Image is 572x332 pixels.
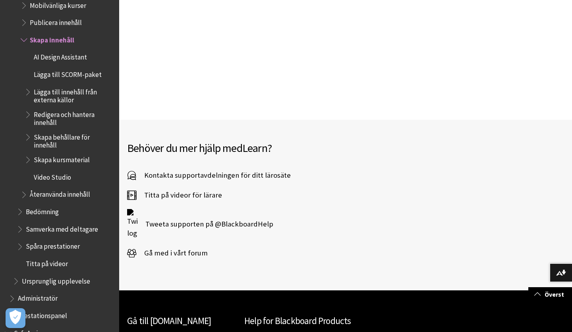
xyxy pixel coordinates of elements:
a: Twitter logo Tweeta supporten på @BlackboardHelp [127,209,273,239]
a: Gå till [DOMAIN_NAME] [127,315,211,326]
span: Bedömning [26,205,59,216]
span: Spåra prestationer [26,240,80,251]
span: Återanvända innehåll [30,188,90,199]
button: Open Preferences [6,308,25,328]
span: Administratör [18,292,58,303]
span: Tweeta supporten på @BlackboardHelp [137,218,273,230]
span: Video Studio [34,171,71,181]
span: Skapa kursmaterial [34,153,90,164]
img: Twitter logo [127,209,137,239]
h2: Behöver du mer hjälp med ? [127,140,346,156]
a: Kontakta supportavdelningen för ditt lärosäte [127,169,291,181]
span: Learn [242,141,267,155]
span: AI Design Assistant [34,51,87,61]
span: Gå med i vårt forum [136,247,208,259]
span: Prestationspanel [18,309,67,320]
span: Samverka med deltagare [26,223,98,233]
span: Publicera innehåll [30,16,82,27]
span: Lägga till innehåll från externa källor [34,85,114,104]
span: Skapa innehåll [30,33,74,44]
a: Överst [528,287,572,302]
span: Ursprunglig upplevelse [22,274,90,285]
span: Lägga till SCORM-paket [34,68,102,79]
a: Titta på videor för lärare [127,189,222,201]
span: Titta på videor för lärare [136,189,222,201]
span: Titta på videor [26,257,68,268]
span: Kontakta supportavdelningen för ditt lärosäte [136,169,291,181]
a: Gå med i vårt forum [127,247,208,259]
h2: Help for Blackboard Products [244,314,447,328]
span: Skapa behållare för innehåll [34,130,114,149]
span: Redigera och hantera innehåll [34,108,114,127]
